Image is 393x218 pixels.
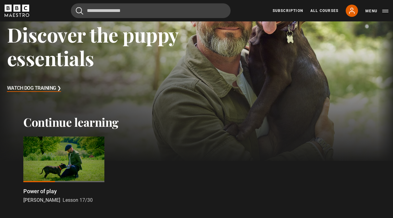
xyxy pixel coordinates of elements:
h3: Discover the puppy essentials [7,23,197,70]
h3: Watch Dog Training ❯ [7,84,61,93]
input: Search [71,3,231,18]
a: All Courses [310,8,338,13]
svg: BBC Maestro [5,5,29,17]
a: Subscription [273,8,303,13]
h2: Continue learning [23,115,370,129]
span: Lesson 17/30 [63,197,93,203]
span: [PERSON_NAME] [23,197,60,203]
button: Submit the search query [76,7,83,15]
button: Toggle navigation [365,8,388,14]
a: Power of play [PERSON_NAME] Lesson 17/30 [23,137,104,204]
p: Power of play [23,187,57,195]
